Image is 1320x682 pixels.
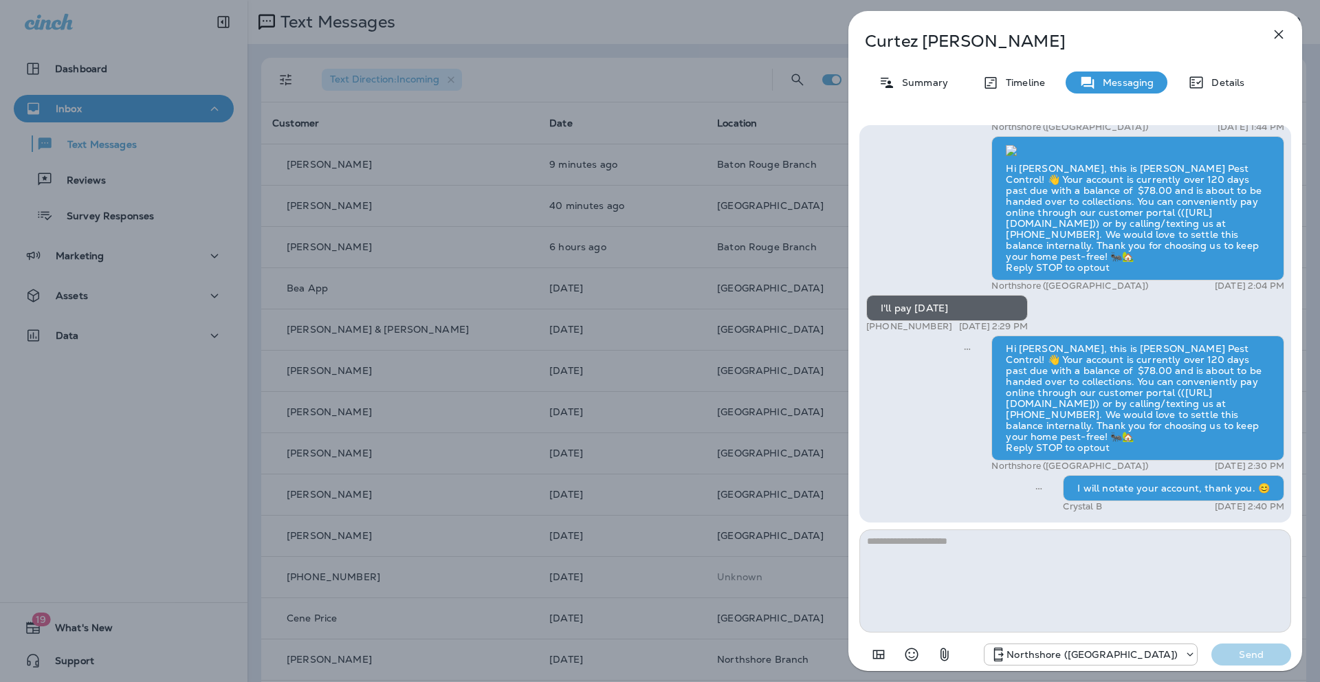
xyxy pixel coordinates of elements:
p: Timeline [999,77,1045,88]
p: [DATE] 2:04 PM [1215,280,1284,291]
div: Hi [PERSON_NAME], this is [PERSON_NAME] Pest Control! 👋 Your account is currently over 120 days p... [991,335,1284,461]
p: [DATE] 2:30 PM [1215,461,1284,472]
p: Details [1204,77,1244,88]
button: Select an emoji [898,641,925,668]
p: Northshore ([GEOGRAPHIC_DATA]) [991,280,1148,291]
div: I will notate your account, thank you. 😊 [1063,475,1284,501]
p: Northshore ([GEOGRAPHIC_DATA]) [991,122,1148,133]
p: Crystal B [1063,501,1101,512]
p: [DATE] 2:29 PM [959,321,1028,332]
p: Northshore ([GEOGRAPHIC_DATA]) [991,461,1148,472]
p: [DATE] 2:40 PM [1215,501,1284,512]
div: +1 (985) 603-7378 [984,646,1197,663]
p: Summary [895,77,948,88]
img: twilio-download [1006,145,1017,156]
p: Curtez [PERSON_NAME] [865,32,1240,51]
span: Sent [964,342,971,354]
p: [PHONE_NUMBER] [866,321,952,332]
div: I'll pay [DATE] [866,295,1028,321]
p: Messaging [1096,77,1154,88]
span: Sent [1035,481,1042,494]
p: Northshore ([GEOGRAPHIC_DATA]) [1006,649,1178,660]
div: Hi [PERSON_NAME], this is [PERSON_NAME] Pest Control! 👋 Your account is currently over 120 days p... [991,136,1284,280]
button: Add in a premade template [865,641,892,668]
p: [DATE] 1:44 PM [1218,122,1284,133]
